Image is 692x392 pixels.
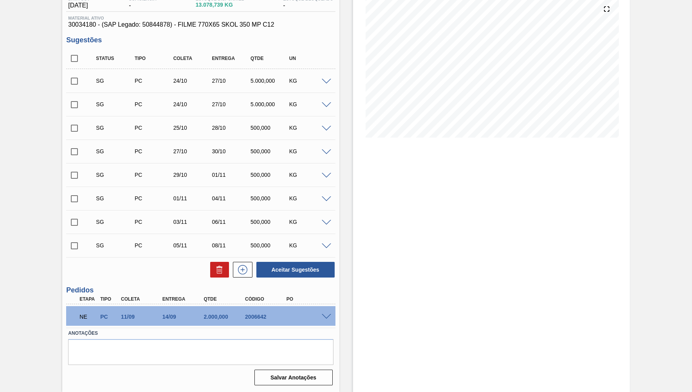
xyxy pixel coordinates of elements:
[133,78,175,84] div: Pedido de Compra
[210,195,252,201] div: 04/11/2025
[68,328,333,339] label: Anotações
[94,78,137,84] div: Sugestão Criada
[210,172,252,178] div: 01/11/2025
[229,262,252,278] div: Nova sugestão
[94,242,137,249] div: Sugestão Criada
[133,56,175,61] div: Tipo
[66,286,335,294] h3: Pedidos
[77,308,99,325] div: Pedido em Negociação Emergencial
[133,219,175,225] div: Pedido de Compra
[171,125,214,131] div: 25/10/2025
[249,219,291,225] div: 500,000
[94,101,137,107] div: Sugestão Criada
[287,78,330,84] div: KG
[66,36,335,44] h3: Sugestões
[210,56,252,61] div: Entrega
[202,296,248,302] div: Qtde
[256,262,335,278] button: Aceitar Sugestões
[98,296,119,302] div: Tipo
[202,314,248,320] div: 2.000,000
[133,101,175,107] div: Pedido de Compra
[160,296,207,302] div: Entrega
[133,242,175,249] div: Pedido de Compra
[94,56,137,61] div: Status
[171,242,214,249] div: 05/11/2025
[287,101,330,107] div: KG
[77,296,99,302] div: Etapa
[94,148,137,154] div: Sugestão Criada
[210,101,252,107] div: 27/10/2025
[287,125,330,131] div: KG
[287,195,330,201] div: KG
[243,314,289,320] div: 2006642
[119,314,165,320] div: 11/09/2025
[119,296,165,302] div: Coleta
[254,370,333,385] button: Salvar Anotações
[196,2,244,8] span: 13.078,739 KG
[171,78,214,84] div: 24/10/2025
[133,195,175,201] div: Pedido de Compra
[210,219,252,225] div: 06/11/2025
[249,101,291,107] div: 5.000,000
[94,172,137,178] div: Sugestão Criada
[98,314,119,320] div: Pedido de Compra
[287,172,330,178] div: KG
[68,2,90,9] span: [DATE]
[160,314,207,320] div: 14/09/2025
[249,195,291,201] div: 500,000
[210,78,252,84] div: 27/10/2025
[133,148,175,154] div: Pedido de Compra
[287,148,330,154] div: KG
[133,125,175,131] div: Pedido de Compra
[249,56,291,61] div: Qtde
[249,242,291,249] div: 500,000
[287,56,330,61] div: UN
[249,78,291,84] div: 5.000,000
[285,296,331,302] div: PO
[249,148,291,154] div: 500,000
[249,172,291,178] div: 500,000
[243,296,289,302] div: Código
[287,242,330,249] div: KG
[210,148,252,154] div: 30/10/2025
[94,219,137,225] div: Sugestão Criada
[171,148,214,154] div: 27/10/2025
[171,219,214,225] div: 03/11/2025
[79,314,97,320] p: NE
[68,16,333,20] span: Material ativo
[171,172,214,178] div: 29/10/2025
[210,125,252,131] div: 28/10/2025
[94,125,137,131] div: Sugestão Criada
[94,195,137,201] div: Sugestão Criada
[68,21,333,28] span: 30034180 - (SAP Legado: 50844878) - FILME 770X65 SKOL 350 MP C12
[171,101,214,107] div: 24/10/2025
[249,125,291,131] div: 500,000
[206,262,229,278] div: Excluir Sugestões
[287,219,330,225] div: KG
[133,172,175,178] div: Pedido de Compra
[171,56,214,61] div: Coleta
[210,242,252,249] div: 08/11/2025
[252,261,335,278] div: Aceitar Sugestões
[171,195,214,201] div: 01/11/2025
